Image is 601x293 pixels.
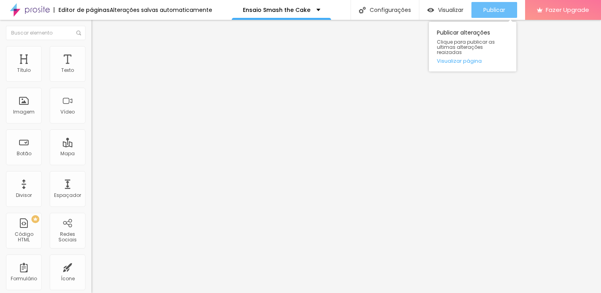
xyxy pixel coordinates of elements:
[54,7,110,13] div: Editor de páginas
[52,231,83,243] div: Redes Sociais
[13,109,35,115] div: Imagem
[243,7,310,13] p: Ensaio Smash the Cake
[419,2,471,18] button: Visualizar
[359,7,366,13] img: Icone
[429,22,516,71] div: Publicar alterações
[110,7,212,13] div: Alterações salvas automaticamente
[8,231,39,243] div: Código HTML
[16,193,32,198] div: Divisor
[483,7,505,13] span: Publicar
[54,193,81,198] div: Espaçador
[427,7,434,13] img: view-1.svg
[91,20,601,293] iframe: Editor
[11,276,37,281] div: Formulário
[76,31,81,35] img: Icone
[60,151,75,156] div: Mapa
[61,276,75,281] div: Ícone
[17,151,31,156] div: Botão
[437,58,508,64] a: Visualizar página
[6,26,85,40] input: Buscar elemento
[471,2,517,18] button: Publicar
[437,39,508,55] span: Clique para publicar as ultimas alterações reaizadas
[60,109,75,115] div: Vídeo
[438,7,463,13] span: Visualizar
[546,6,589,13] span: Fazer Upgrade
[17,67,31,73] div: Título
[61,67,74,73] div: Texto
